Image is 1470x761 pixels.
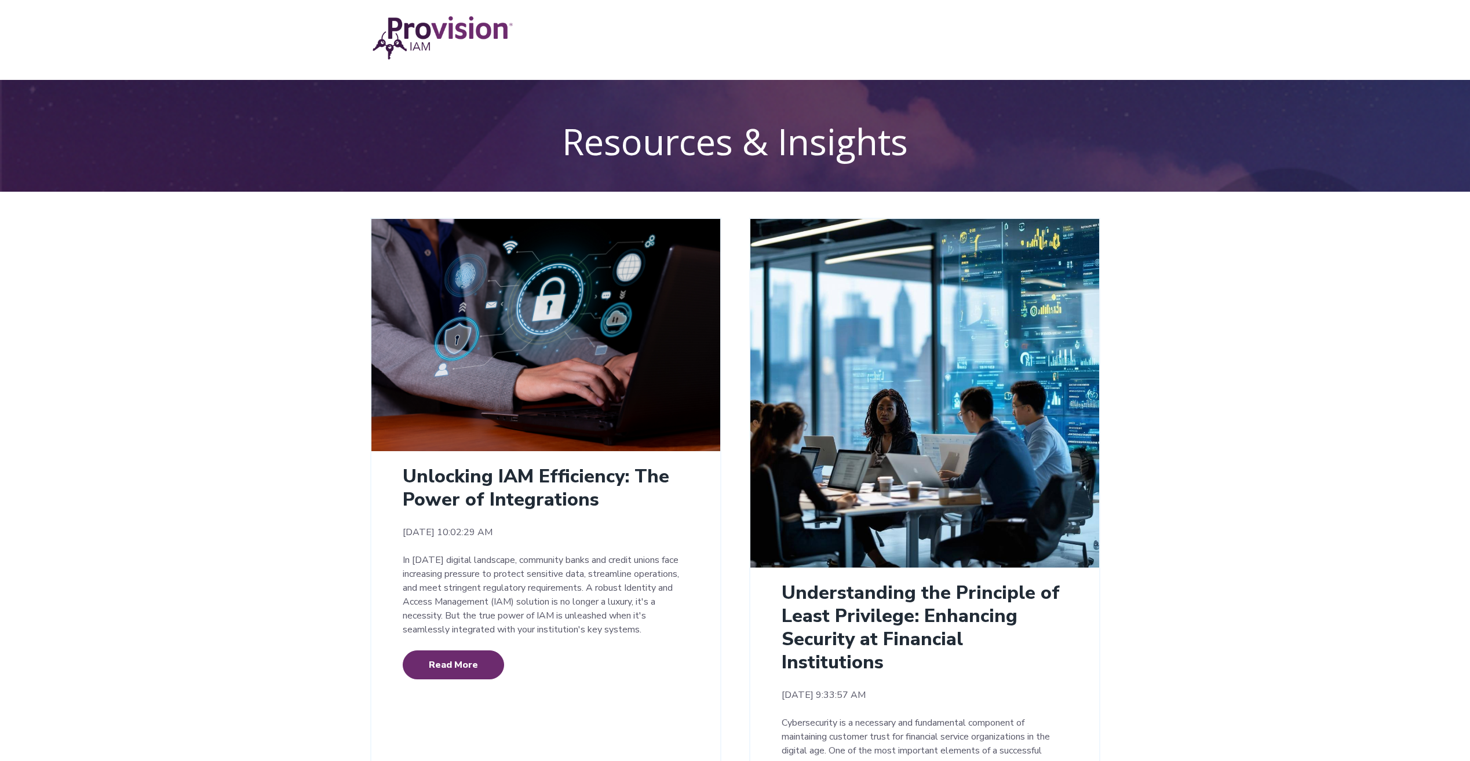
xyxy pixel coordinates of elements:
a: Unlocking IAM Efficiency: The Power of Integrations [403,464,669,512]
a: Read More [403,650,504,679]
time: [DATE] 9:33:57 AM [782,688,1068,702]
p: In [DATE] digital landscape, community banks and credit unions face increasing pressure to protec... [403,553,689,636]
a: Understanding the Principle of Least Privilege: Enhancing Security at Financial Institutions [782,580,1060,675]
img: Provision IAM [370,14,515,61]
span: Resources & Insights [562,117,908,166]
time: [DATE] 10:02:29 AM [403,525,689,539]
